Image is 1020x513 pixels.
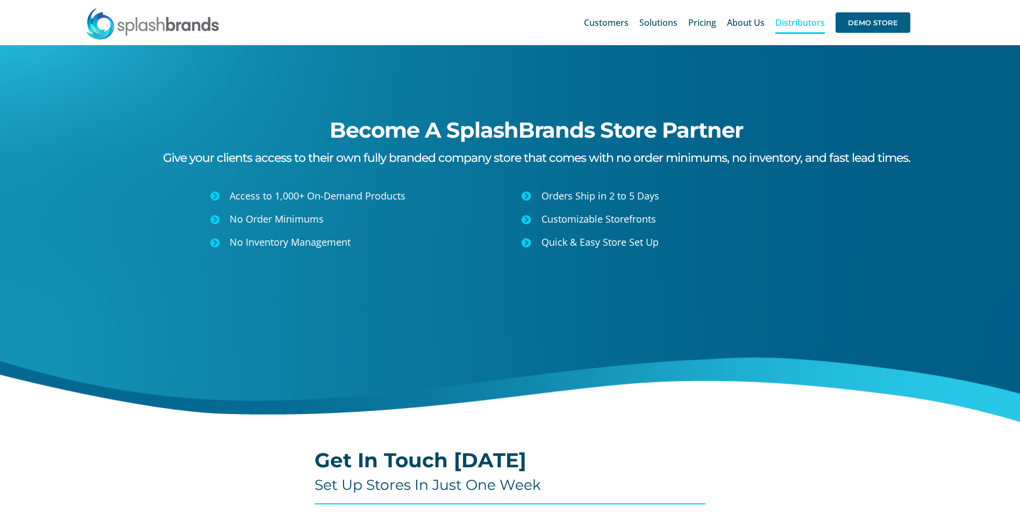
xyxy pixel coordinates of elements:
h4: Set Up Stores In Just One Week [315,476,706,494]
span: Become A SplashBrands Store Partner [330,117,743,143]
span: Distributors [775,18,825,27]
h2: Get In Touch [DATE] [315,450,706,471]
span: Give your clients access to their own fully branded company store that comes with no order minimu... [163,151,910,165]
span: Customizable Storefronts [541,212,656,225]
a: Distributors [775,5,825,40]
a: Customers [584,5,629,40]
span: Orders Ship in 2 to 5 Days [541,189,659,202]
img: SplashBrands.com Logo [85,8,220,40]
span: No Order Minimums [230,212,324,225]
span: Customers [584,18,629,27]
a: DEMO STORE [836,5,910,40]
a: Pricing [688,5,716,40]
span: Quick & Easy Store Set Up [541,236,659,248]
span: Solutions [639,18,677,27]
span: DEMO STORE [836,12,910,33]
span: About Us [727,18,765,27]
span: Access to 1,000+ On-Demand Products [230,189,405,202]
nav: Main Menu [584,5,910,40]
span: No Inventory Management [230,236,351,248]
span: Pricing [688,18,716,27]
